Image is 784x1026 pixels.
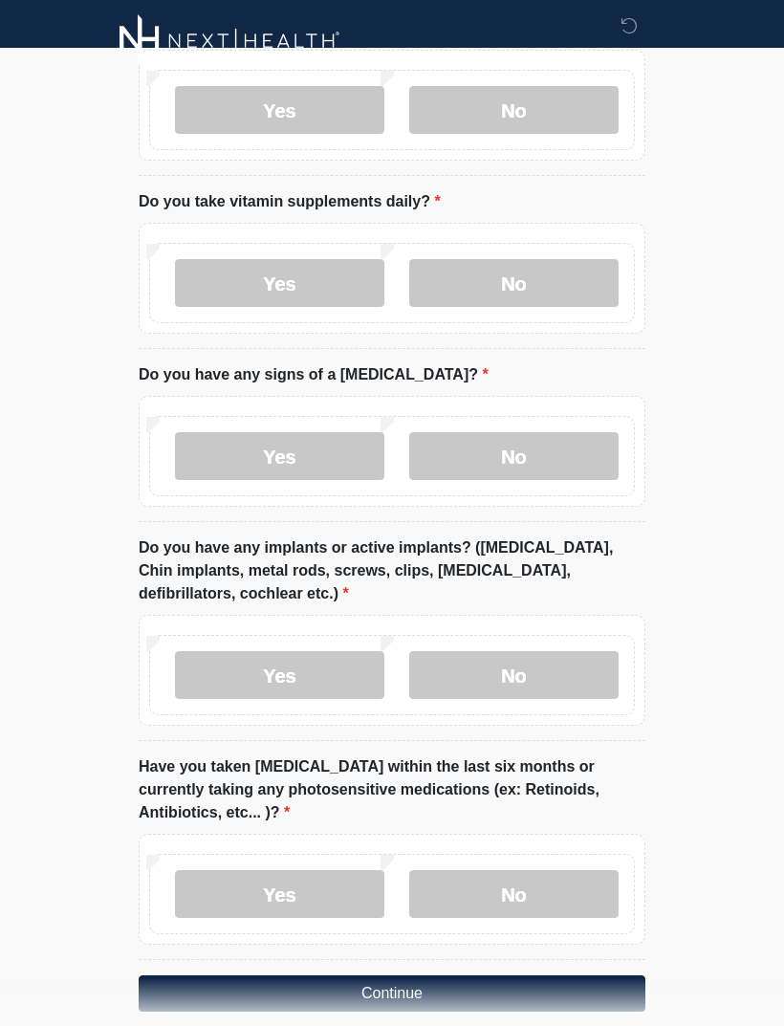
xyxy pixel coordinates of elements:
label: No [409,432,619,480]
label: Yes [175,86,384,134]
label: No [409,870,619,918]
img: Next-Health Logo [120,14,340,67]
label: Do you have any implants or active implants? ([MEDICAL_DATA], Chin implants, metal rods, screws, ... [139,536,645,605]
label: Do you take vitamin supplements daily? [139,190,441,213]
label: No [409,86,619,134]
label: No [409,651,619,699]
label: Yes [175,432,384,480]
label: Yes [175,259,384,307]
label: Yes [175,870,384,918]
button: Continue [139,975,645,1012]
label: Have you taken [MEDICAL_DATA] within the last six months or currently taking any photosensitive m... [139,755,645,824]
label: No [409,259,619,307]
label: Do you have any signs of a [MEDICAL_DATA]? [139,363,489,386]
label: Yes [175,651,384,699]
